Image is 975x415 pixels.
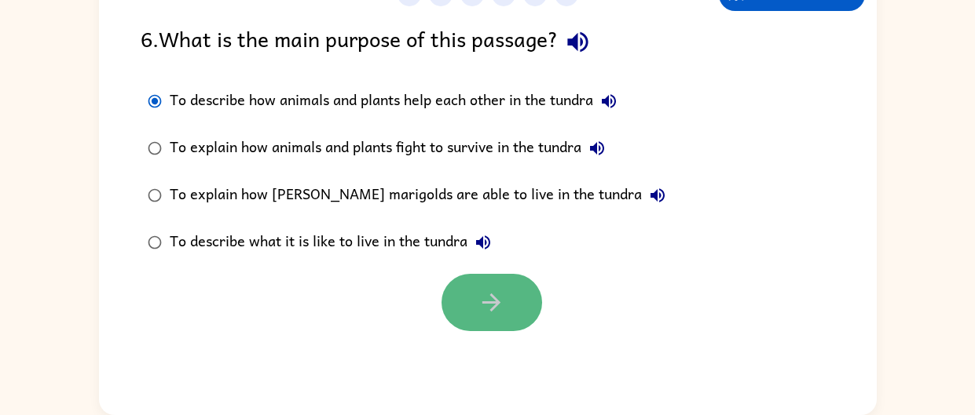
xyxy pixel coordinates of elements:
[170,227,499,258] div: To describe what it is like to live in the tundra
[141,22,835,62] div: 6 . What is the main purpose of this passage?
[581,133,613,164] button: To explain how animals and plants fight to survive in the tundra
[170,86,625,117] div: To describe how animals and plants help each other in the tundra
[170,180,673,211] div: To explain how [PERSON_NAME] marigolds are able to live in the tundra
[593,86,625,117] button: To describe how animals and plants help each other in the tundra
[170,133,613,164] div: To explain how animals and plants fight to survive in the tundra
[467,227,499,258] button: To describe what it is like to live in the tundra
[642,180,673,211] button: To explain how [PERSON_NAME] marigolds are able to live in the tundra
